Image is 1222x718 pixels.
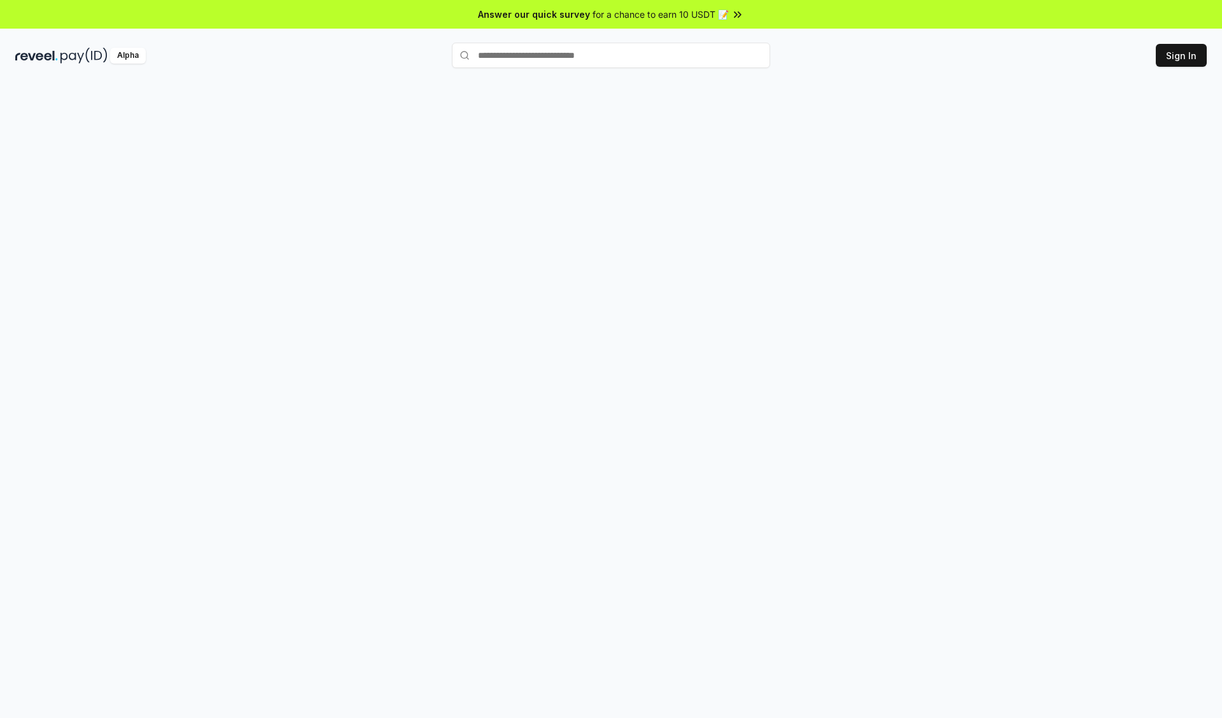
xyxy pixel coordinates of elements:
span: Answer our quick survey [478,8,590,21]
span: for a chance to earn 10 USDT 📝 [593,8,729,21]
img: pay_id [60,48,108,64]
button: Sign In [1156,44,1207,67]
img: reveel_dark [15,48,58,64]
div: Alpha [110,48,146,64]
